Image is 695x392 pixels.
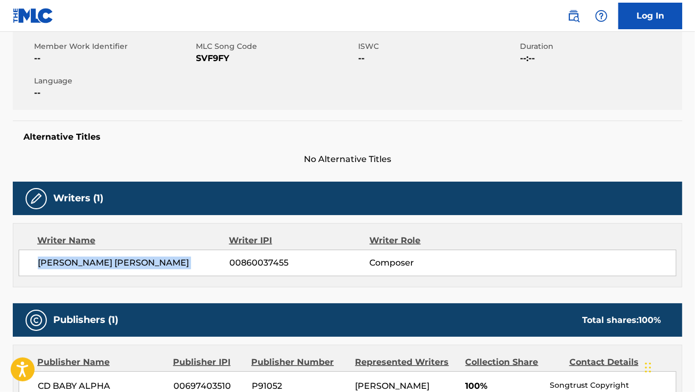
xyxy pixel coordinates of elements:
[30,192,43,205] img: Writers
[358,41,518,52] span: ISWC
[369,257,497,269] span: Composer
[173,356,243,369] div: Publisher IPI
[34,87,194,99] span: --
[520,52,680,65] span: --:--
[370,234,498,247] div: Writer Role
[23,132,672,142] h5: Alternative Titles
[53,314,118,326] h5: Publishers (1)
[196,41,356,52] span: MLC Song Code
[358,52,518,65] span: --
[34,75,194,87] span: Language
[13,153,682,166] span: No Alternative Titles
[645,352,651,384] div: Drag
[13,8,54,23] img: MLC Logo
[38,257,229,269] span: [PERSON_NAME] [PERSON_NAME]
[37,356,165,369] div: Publisher Name
[355,356,457,369] div: Represented Writers
[466,356,561,369] div: Collection Share
[520,41,680,52] span: Duration
[563,5,584,27] a: Public Search
[550,380,676,391] p: Songtrust Copyright
[591,5,612,27] div: Help
[582,314,661,327] div: Total shares:
[618,3,682,29] a: Log In
[639,315,661,325] span: 100 %
[567,10,580,22] img: search
[229,257,370,269] span: 00860037455
[229,234,369,247] div: Writer IPI
[251,356,347,369] div: Publisher Number
[34,52,194,65] span: --
[595,10,608,22] img: help
[30,314,43,327] img: Publishers
[37,234,229,247] div: Writer Name
[53,192,103,204] h5: Writers (1)
[569,356,665,369] div: Contact Details
[34,41,194,52] span: Member Work Identifier
[642,341,695,392] iframe: Chat Widget
[196,52,356,65] span: SVF9FY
